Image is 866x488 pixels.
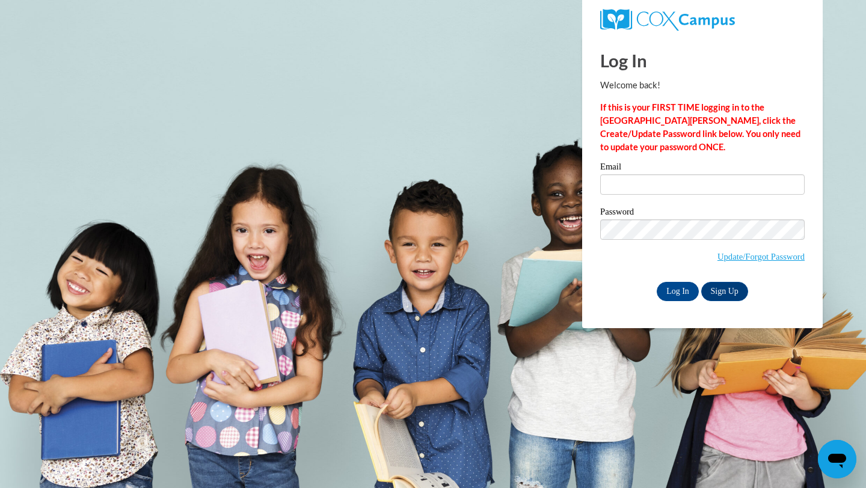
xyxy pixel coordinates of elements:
[600,102,800,152] strong: If this is your FIRST TIME logging in to the [GEOGRAPHIC_DATA][PERSON_NAME], click the Create/Upd...
[657,282,699,301] input: Log In
[701,282,748,301] a: Sign Up
[600,79,805,92] p: Welcome back!
[600,9,805,31] a: COX Campus
[600,207,805,219] label: Password
[600,9,735,31] img: COX Campus
[818,440,856,478] iframe: Button to launch messaging window
[600,162,805,174] label: Email
[717,252,805,261] a: Update/Forgot Password
[600,48,805,73] h1: Log In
